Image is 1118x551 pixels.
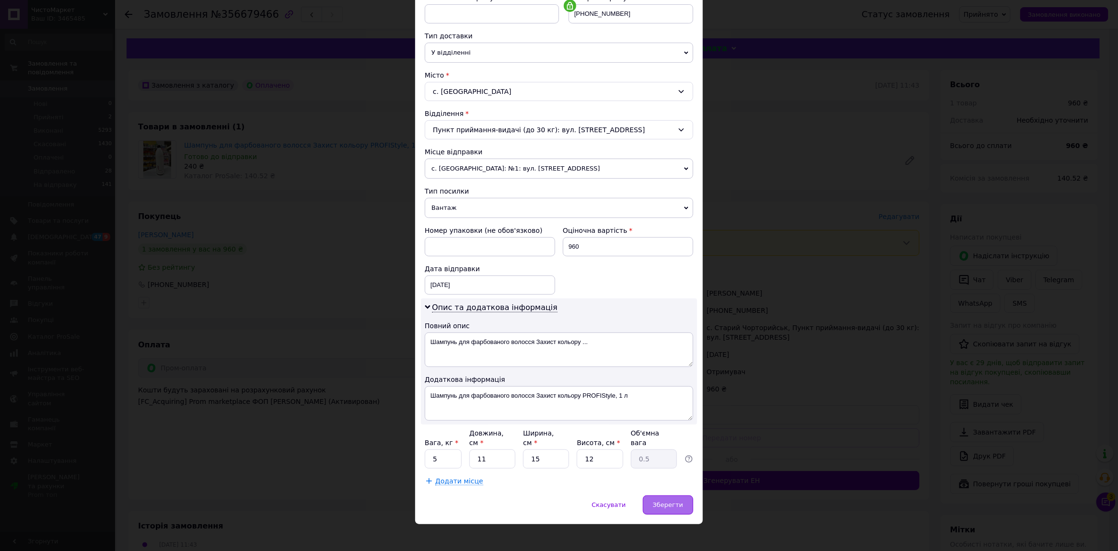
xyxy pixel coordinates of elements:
[425,148,483,156] span: Місце відправки
[425,43,693,63] span: У відділенні
[425,120,693,139] div: Пункт приймання-видачі (до 30 кг): вул. [STREET_ADDRESS]
[425,439,458,447] label: Вага, кг
[523,429,554,447] label: Ширина, см
[425,187,469,195] span: Тип посилки
[425,70,693,80] div: Місто
[592,501,626,508] span: Скасувати
[425,32,473,40] span: Тип доставки
[425,159,693,179] span: с. [GEOGRAPHIC_DATA]: №1: вул. [STREET_ADDRESS]
[653,501,683,508] span: Зберегти
[425,82,693,101] div: с. [GEOGRAPHIC_DATA]
[432,303,558,312] span: Опис та додаткова інформація
[425,226,555,235] div: Номер упаковки (не обов'язково)
[425,198,693,218] span: Вантаж
[425,375,693,384] div: Додаткова інформація
[425,321,693,331] div: Повний опис
[631,428,677,448] div: Об'ємна вага
[425,109,693,118] div: Відділення
[425,264,555,274] div: Дата відправки
[469,429,504,447] label: Довжина, см
[569,4,693,23] input: +380
[577,439,620,447] label: Висота, см
[435,477,483,485] span: Додати місце
[425,386,693,421] textarea: Шампунь для фарбованого волосся Захист кольору PROFIStyle, 1 л
[563,226,693,235] div: Оціночна вартість
[425,333,693,367] textarea: Шампунь для фарбованого волосся Захист кольору ...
